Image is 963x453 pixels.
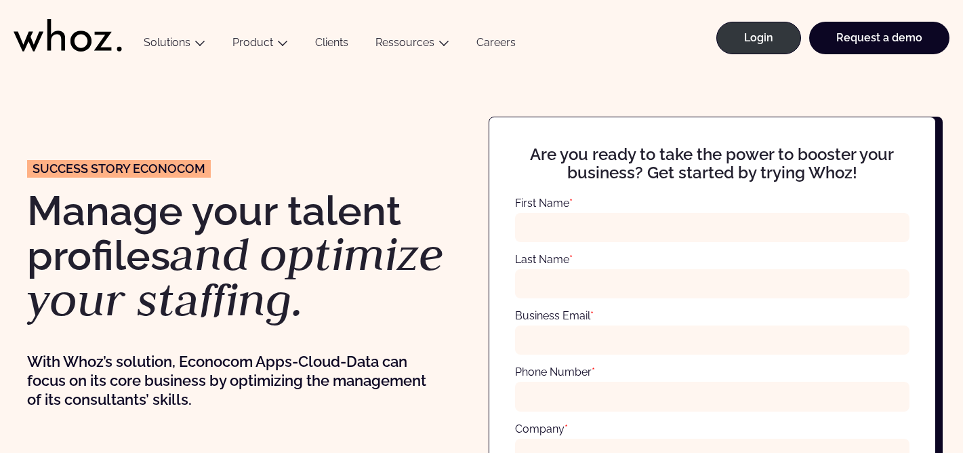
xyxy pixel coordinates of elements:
[375,36,434,49] a: Ressources
[232,36,273,49] a: Product
[27,224,444,330] em: optimize your staffing.
[515,253,573,266] label: Last Name
[515,366,595,378] label: Phone Number
[130,36,219,54] button: Solutions
[27,352,430,409] p: With Whoz’s solution, Econocom Apps-Cloud-Data can focus on its core business by optimizing the m...
[515,146,910,182] h2: Are you ready to take the power to booster your business? Get started by trying Whoz!
[219,36,302,54] button: Product
[302,36,362,54] a: Clients
[27,191,475,323] h1: Manage your talent profiles
[33,163,205,175] span: Success story Econocom
[362,36,463,54] button: Ressources
[515,422,568,435] label: Company
[716,22,801,54] a: Login
[809,22,949,54] a: Request a demo
[463,36,529,54] a: Careers
[170,224,249,283] em: and
[515,309,594,322] label: Business Email
[515,197,573,210] label: First Name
